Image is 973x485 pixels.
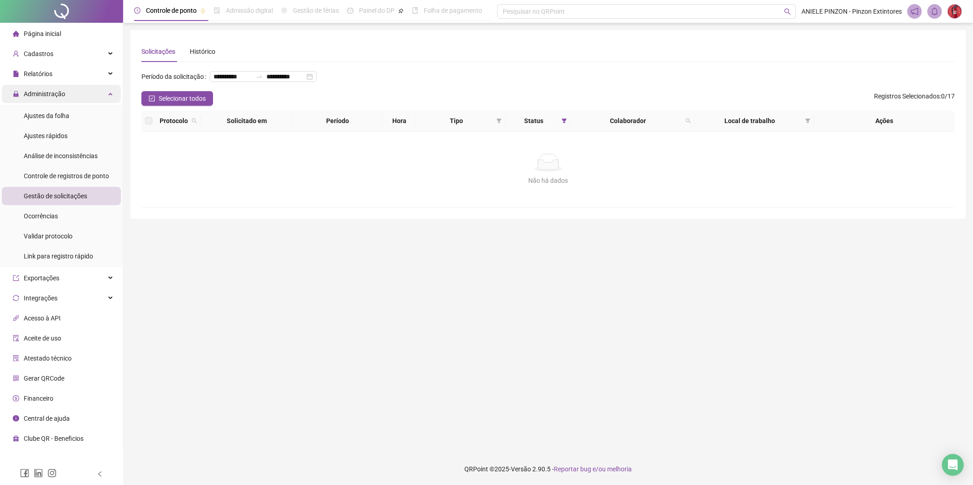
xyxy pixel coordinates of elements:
[24,232,73,240] span: Validar protocolo
[424,7,482,14] span: Folha de pagamento
[784,8,791,15] span: search
[34,469,43,478] span: linkedin
[141,69,210,84] label: Período da solicitação
[97,471,103,477] span: left
[24,355,72,362] span: Atestado técnico
[801,6,902,16] span: ANIELE PINZON - Pinzon Extintores
[13,295,19,301] span: sync
[13,91,19,97] span: lock
[911,7,919,15] span: notification
[24,192,87,200] span: Gestão de solicitações
[13,315,19,321] span: api
[13,415,19,422] span: info-circle
[412,7,418,14] span: book
[496,118,502,124] span: filter
[24,415,70,422] span: Central de ajuda
[146,7,197,14] span: Controle de ponto
[255,73,263,80] span: swap-right
[13,355,19,361] span: solution
[13,31,19,37] span: home
[24,274,59,282] span: Exportações
[141,46,175,57] div: Solicitações
[13,275,19,281] span: export
[560,114,569,128] span: filter
[24,335,61,342] span: Aceite de uso
[347,7,354,14] span: dashboard
[24,435,83,442] span: Clube QR - Beneficios
[698,116,802,126] span: Local de trabalho
[509,116,558,126] span: Status
[931,7,939,15] span: bell
[293,110,382,132] th: Período
[420,116,493,126] span: Tipo
[562,118,567,124] span: filter
[494,114,504,128] span: filter
[686,118,691,124] span: search
[24,152,98,160] span: Análise de inconsistências
[13,335,19,341] span: audit
[160,116,188,126] span: Protocolo
[24,315,61,322] span: Acesso à API
[214,7,220,14] span: file-done
[149,95,155,102] span: check-square
[24,395,53,402] span: Financeiro
[13,435,19,442] span: gift
[24,375,64,382] span: Gerar QRCode
[13,51,19,57] span: user-add
[805,118,811,124] span: filter
[24,112,69,119] span: Ajustes da folha
[574,116,682,126] span: Colaborador
[281,7,287,14] span: sun
[123,453,973,485] footer: QRPoint © 2025 - 2.90.5 -
[874,91,955,106] span: : 0 / 17
[134,7,140,14] span: clock-circle
[159,93,206,103] span: Selecionar todos
[201,110,293,132] th: Solicitado em
[226,7,273,14] span: Admissão digital
[190,46,215,57] div: Histórico
[818,116,951,126] div: Ações
[948,5,962,18] img: 80830
[47,469,57,478] span: instagram
[803,114,812,128] span: filter
[24,50,53,57] span: Cadastros
[24,132,68,139] span: Ajustes rápidos
[942,454,964,476] div: Open Intercom Messenger
[20,469,29,478] span: facebook
[190,114,199,128] span: search
[24,253,93,260] span: Link para registro rápido
[141,91,213,106] button: Selecionar todos
[511,465,531,473] span: Versão
[24,294,57,302] span: Integrações
[382,110,416,132] th: Hora
[192,118,197,124] span: search
[13,71,19,77] span: file
[13,375,19,382] span: qrcode
[554,465,632,473] span: Reportar bug e/ou melhoria
[13,395,19,402] span: dollar
[684,114,693,128] span: search
[200,8,206,14] span: pushpin
[24,212,58,220] span: Ocorrências
[874,93,940,100] span: Registros Selecionados
[24,172,109,180] span: Controle de registros de ponto
[24,30,61,37] span: Página inicial
[398,8,404,14] span: pushpin
[293,7,339,14] span: Gestão de férias
[255,73,263,80] span: to
[359,7,395,14] span: Painel do DP
[24,90,65,98] span: Administração
[24,70,52,77] span: Relatórios
[152,175,944,186] div: Não há dados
